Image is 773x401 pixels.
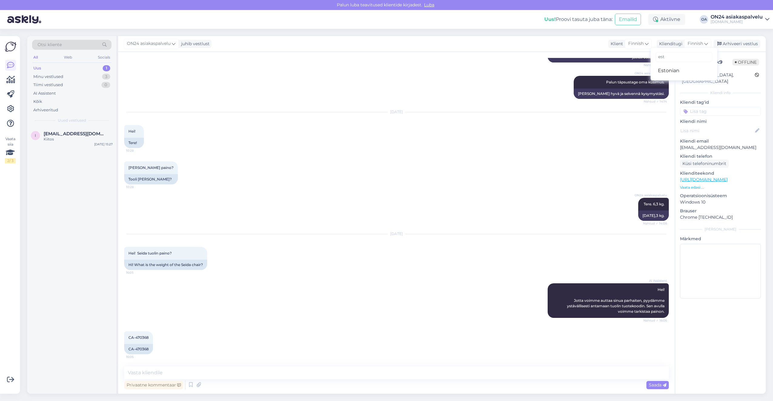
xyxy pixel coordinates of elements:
[33,82,63,88] div: Tiimi vestlused
[732,59,759,66] span: Offline
[680,160,729,168] div: Küsi telefoninumbrit
[574,89,669,99] div: [PERSON_NAME] hyvä ja selvennä kysymystäsi.
[124,260,207,270] div: Hi! What is the weight of the Seida chair?
[680,127,754,134] input: Lisa nimi
[33,65,41,71] div: Uus
[128,165,174,170] span: [PERSON_NAME] paino?
[680,185,761,190] p: Vaata edasi ...
[680,170,761,177] p: Klienditeekond
[688,40,703,47] span: Finnish
[126,148,149,153] span: 10:28
[126,185,149,189] span: 10:28
[32,53,39,61] div: All
[127,40,171,47] span: ON24 asiakaspalvelu
[126,355,149,359] span: 16:06
[680,193,761,199] p: Operatsioonisüsteem
[124,138,144,148] div: Tere!
[544,16,556,22] b: Uus!
[38,42,62,48] span: Otsi kliente
[124,344,153,354] div: CA-470368
[644,99,667,104] span: Nähtud ✓ 14:14
[5,41,16,52] img: Askly Logo
[680,90,761,96] div: Kliendi info
[700,15,708,24] div: OA
[644,63,667,67] span: Nähtud ✓ 14:14
[648,14,685,25] div: Aktiivne
[422,2,436,8] span: Luba
[33,99,42,105] div: Kõik
[711,15,763,19] div: ON24 asiakaspalvelu
[680,99,761,106] p: Kliendi tag'id
[128,251,172,255] span: Hei! Seida tuolin paino?
[680,144,761,151] p: [EMAIL_ADDRESS][DOMAIN_NAME]
[606,80,665,84] span: Palun täpsustage oma küsimus.
[615,14,641,25] button: Emailid
[124,381,183,389] div: Privaatne kommentaar
[714,40,760,48] div: Arhiveeri vestlus
[544,16,612,23] div: Proovi tasuta juba täna:
[33,90,56,96] div: AI Assistent
[5,158,16,163] div: 2 / 3
[680,118,761,125] p: Kliendi nimi
[128,129,135,133] span: Hei!
[33,107,58,113] div: Arhiveeritud
[711,19,763,24] div: [DOMAIN_NAME]
[638,211,669,221] div: [DATE],3 kg.
[103,65,110,71] div: 1
[58,118,86,123] span: Uued vestlused
[657,41,682,47] div: Klienditugi
[682,72,755,85] div: [GEOGRAPHIC_DATA], [GEOGRAPHIC_DATA]
[179,41,210,47] div: juhib vestlust
[635,71,667,76] span: ON24 asiakaspalvelu
[635,193,667,197] span: ON24 asiakaspalvelu
[711,15,769,24] a: ON24 asiakaspalvelu[DOMAIN_NAME]
[94,142,113,147] div: [DATE] 15:27
[33,74,63,80] div: Minu vestlused
[124,109,669,115] div: [DATE]
[35,133,36,138] span: I
[644,278,667,283] span: AI Assistent
[680,236,761,242] p: Märkmed
[680,199,761,205] p: Windows 10
[102,74,110,80] div: 3
[680,107,761,116] input: Lisa tag
[44,136,113,142] div: Kiitos
[680,208,761,214] p: Brauser
[63,53,73,61] div: Web
[655,52,712,62] input: Kirjuta, millist tag'i otsid
[567,287,665,314] span: Hei! Jotta voimme auttaa sinua parhaiten, pyydämme ystävällisesti antamaan tuolin tuotekoodin. Se...
[128,335,149,340] span: CA-470368
[680,227,761,232] div: [PERSON_NAME]
[680,214,761,221] p: Chrome [TECHNICAL_ID]
[649,382,666,388] span: Saada
[651,66,717,76] a: Estonian
[644,202,665,206] span: Tere. 6,3 kg.
[124,174,178,184] div: Tooli [PERSON_NAME]?
[101,82,110,88] div: 0
[126,270,149,275] span: 16:05
[680,177,728,182] a: [URL][DOMAIN_NAME]
[643,221,667,226] span: Nähtud ✓ 14:08
[680,153,761,160] p: Kliendi telefon
[643,318,667,323] span: Nähtud ✓ 16:06
[680,138,761,144] p: Kliendi email
[628,40,644,47] span: Finnish
[124,231,669,237] div: [DATE]
[608,41,623,47] div: Klient
[5,136,16,163] div: Vaata siia
[44,131,107,136] span: Inka.hanninen@gmail.com
[97,53,111,61] div: Socials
